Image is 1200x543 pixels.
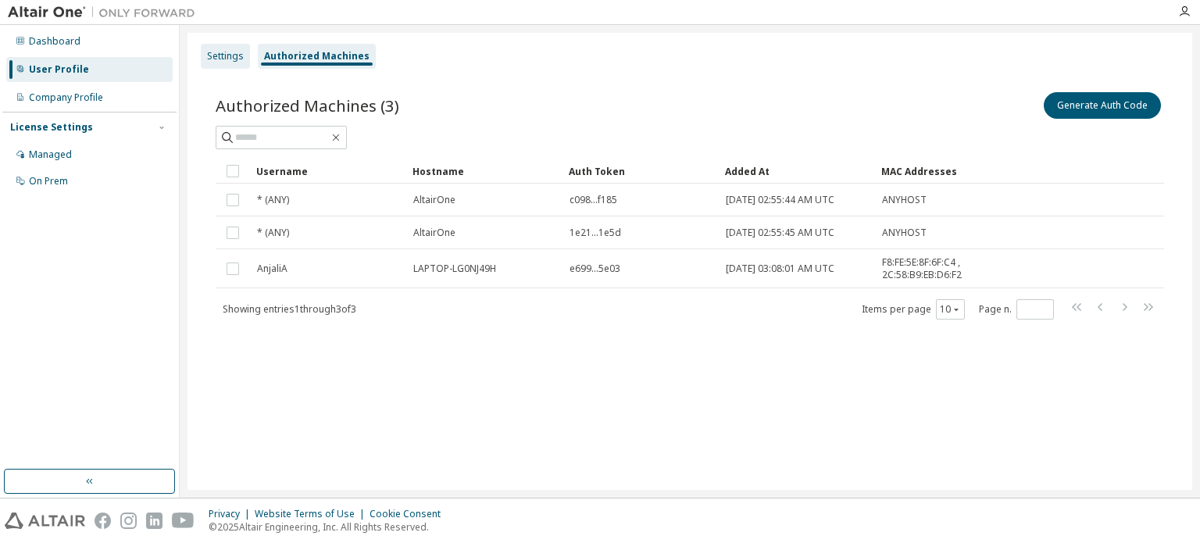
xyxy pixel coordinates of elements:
[172,513,195,529] img: youtube.svg
[570,227,621,239] span: 1e21...1e5d
[257,227,289,239] span: * (ANY)
[29,91,103,104] div: Company Profile
[29,63,89,76] div: User Profile
[726,227,834,239] span: [DATE] 02:55:45 AM UTC
[570,194,617,206] span: c098...f185
[29,148,72,161] div: Managed
[216,95,399,116] span: Authorized Machines (3)
[412,159,556,184] div: Hostname
[257,263,287,275] span: AnjaliA
[726,263,834,275] span: [DATE] 03:08:01 AM UTC
[207,50,244,63] div: Settings
[725,159,869,184] div: Added At
[264,50,370,63] div: Authorized Machines
[882,227,927,239] span: ANYHOST
[8,5,203,20] img: Altair One
[881,159,1000,184] div: MAC Addresses
[29,175,68,188] div: On Prem
[10,121,93,134] div: License Settings
[95,513,111,529] img: facebook.svg
[256,159,400,184] div: Username
[1044,92,1161,119] button: Generate Auth Code
[940,303,961,316] button: 10
[862,299,965,320] span: Items per page
[120,513,137,529] img: instagram.svg
[413,194,455,206] span: AltairOne
[570,263,620,275] span: e699...5e03
[413,227,455,239] span: AltairOne
[726,194,834,206] span: [DATE] 02:55:44 AM UTC
[209,508,255,520] div: Privacy
[979,299,1054,320] span: Page n.
[882,256,999,281] span: F8:FE:5E:8F:6F:C4 , 2C:58:B9:EB:D6:F2
[569,159,712,184] div: Auth Token
[255,508,370,520] div: Website Terms of Use
[882,194,927,206] span: ANYHOST
[146,513,162,529] img: linkedin.svg
[413,263,496,275] span: LAPTOP-LG0NJ49H
[257,194,289,206] span: * (ANY)
[209,520,450,534] p: © 2025 Altair Engineering, Inc. All Rights Reserved.
[223,302,356,316] span: Showing entries 1 through 3 of 3
[29,35,80,48] div: Dashboard
[5,513,85,529] img: altair_logo.svg
[370,508,450,520] div: Cookie Consent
